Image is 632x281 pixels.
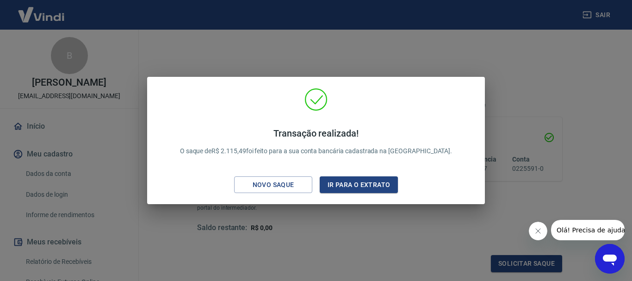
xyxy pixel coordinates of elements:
[234,176,312,194] button: Novo saque
[320,176,398,194] button: Ir para o extrato
[242,179,305,191] div: Novo saque
[180,128,452,156] p: O saque de R$ 2.115,49 foi feito para a sua conta bancária cadastrada na [GEOGRAPHIC_DATA].
[529,222,547,240] iframe: Fechar mensagem
[180,128,452,139] h4: Transação realizada!
[595,244,625,274] iframe: Botão para abrir a janela de mensagens
[551,220,625,240] iframe: Mensagem da empresa
[6,6,78,14] span: Olá! Precisa de ajuda?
